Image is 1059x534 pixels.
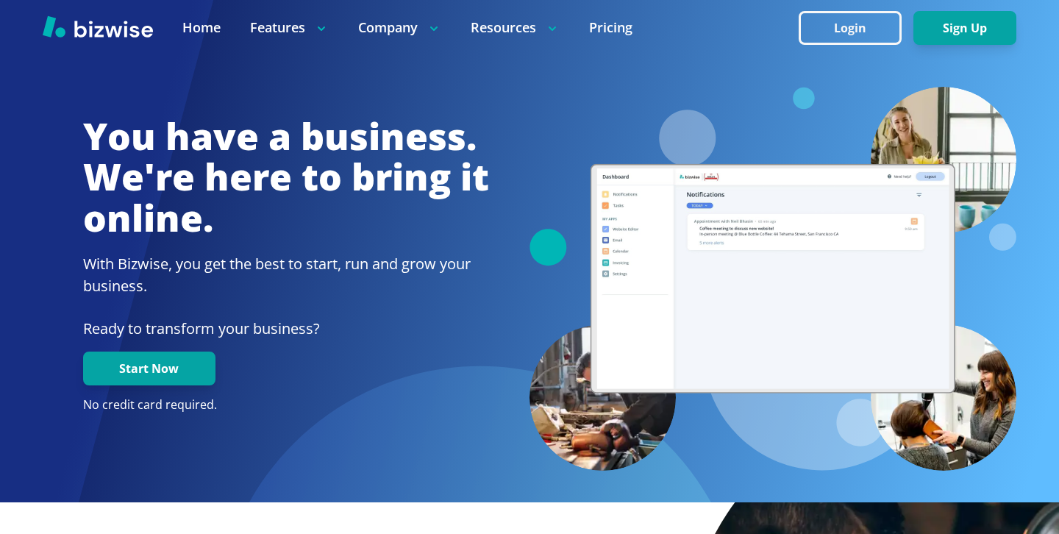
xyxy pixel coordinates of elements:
[83,253,489,297] h2: With Bizwise, you get the best to start, run and grow your business.
[83,362,215,376] a: Start Now
[799,21,913,35] a: Login
[799,11,902,45] button: Login
[250,18,329,37] p: Features
[913,21,1016,35] a: Sign Up
[43,15,153,38] img: Bizwise Logo
[471,18,560,37] p: Resources
[182,18,221,37] a: Home
[83,318,489,340] p: Ready to transform your business?
[358,18,441,37] p: Company
[83,352,215,385] button: Start Now
[83,397,489,413] p: No credit card required.
[83,116,489,239] h1: You have a business. We're here to bring it online.
[913,11,1016,45] button: Sign Up
[589,18,632,37] a: Pricing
